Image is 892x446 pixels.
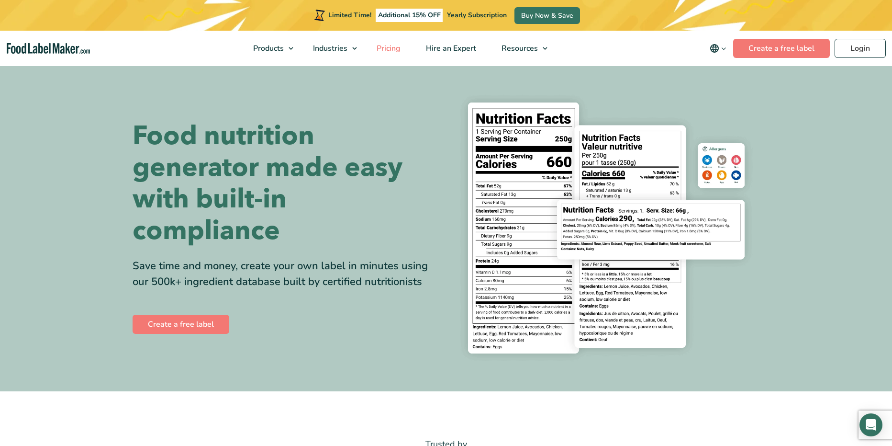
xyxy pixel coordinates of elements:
[835,39,886,58] a: Login
[133,120,439,247] h1: Food nutrition generator made easy with built-in compliance
[376,9,443,22] span: Additional 15% OFF
[859,413,882,436] div: Open Intercom Messenger
[328,11,371,20] span: Limited Time!
[133,258,439,290] div: Save time and money, create your own label in minutes using our 500k+ ingredient database built b...
[301,31,362,66] a: Industries
[250,43,285,54] span: Products
[447,11,507,20] span: Yearly Subscription
[364,31,411,66] a: Pricing
[133,315,229,334] a: Create a free label
[423,43,477,54] span: Hire an Expert
[499,43,539,54] span: Resources
[514,7,580,24] a: Buy Now & Save
[733,39,830,58] a: Create a free label
[413,31,487,66] a: Hire an Expert
[310,43,348,54] span: Industries
[374,43,401,54] span: Pricing
[241,31,298,66] a: Products
[489,31,552,66] a: Resources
